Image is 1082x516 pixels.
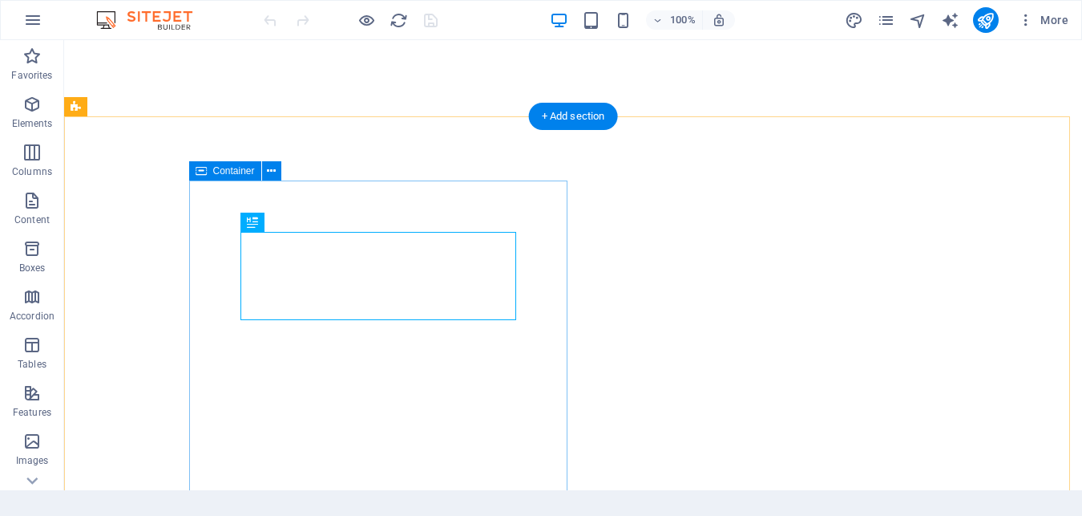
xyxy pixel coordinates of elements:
[92,10,212,30] img: Editor Logo
[14,213,50,226] p: Content
[12,117,53,130] p: Elements
[909,10,928,30] button: navigator
[213,166,255,176] span: Container
[10,310,55,323] p: Accordion
[845,10,864,30] button: design
[1011,7,1075,33] button: More
[16,454,49,467] p: Images
[712,13,726,27] i: On resize automatically adjust zoom level to fit chosen device.
[845,11,863,30] i: Design (Ctrl+Alt+Y)
[941,10,960,30] button: text_generator
[1018,12,1068,28] span: More
[19,262,46,274] p: Boxes
[389,10,408,30] button: reload
[877,11,895,30] i: Pages (Ctrl+Alt+S)
[941,11,959,30] i: AI Writer
[529,103,618,130] div: + Add section
[11,69,52,82] p: Favorites
[18,358,46,371] p: Tables
[976,11,995,30] i: Publish
[390,11,408,30] i: Reload page
[12,165,52,178] p: Columns
[670,10,696,30] h6: 100%
[13,406,51,419] p: Features
[877,10,896,30] button: pages
[357,10,376,30] button: Click here to leave preview mode and continue editing
[973,7,999,33] button: publish
[646,10,703,30] button: 100%
[909,11,927,30] i: Navigator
